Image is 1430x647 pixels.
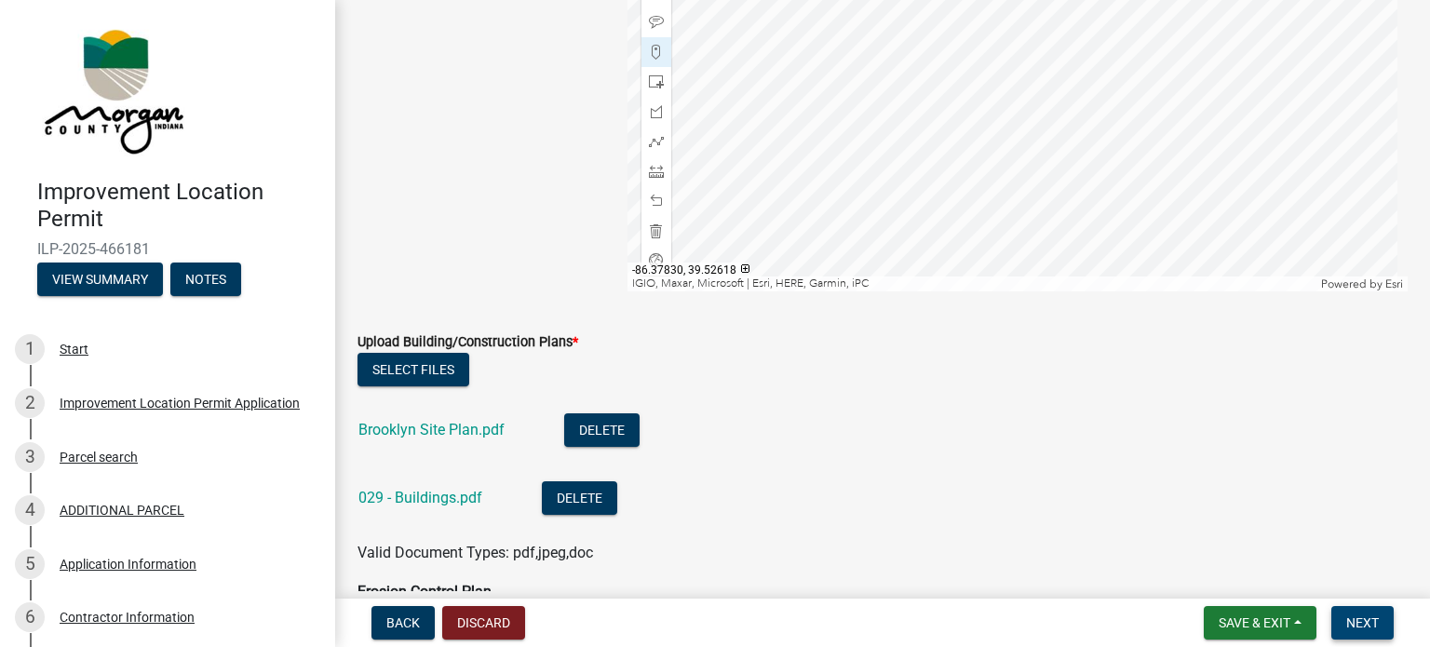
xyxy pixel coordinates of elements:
span: Back [386,615,420,630]
div: 6 [15,602,45,632]
button: Next [1331,606,1394,640]
label: Upload Building/Construction Plans [357,336,578,349]
div: IGIO, Maxar, Microsoft | Esri, HERE, Garmin, iPC [627,276,1317,291]
span: Save & Exit [1219,615,1290,630]
wm-modal-confirm: Summary [37,273,163,288]
button: Delete [564,413,640,447]
span: Next [1346,615,1379,630]
div: 3 [15,442,45,472]
div: Parcel search [60,451,138,464]
button: Delete [542,481,617,515]
div: Application Information [60,558,196,571]
div: ADDITIONAL PARCEL [60,504,184,517]
div: Contractor Information [60,611,195,624]
div: 4 [15,495,45,525]
span: ILP-2025-466181 [37,240,298,258]
button: View Summary [37,263,163,296]
wm-modal-confirm: Delete Document [564,423,640,440]
button: Discard [442,606,525,640]
button: Select files [357,353,469,386]
div: Powered by [1316,276,1408,291]
button: Save & Exit [1204,606,1316,640]
div: Start [60,343,88,356]
wm-modal-confirm: Delete Document [542,491,617,508]
span: Valid Document Types: pdf,jpeg,doc [357,544,593,561]
wm-modal-confirm: Notes [170,273,241,288]
div: Improvement Location Permit Application [60,397,300,410]
a: 029 - Buildings.pdf [358,489,482,506]
button: Back [371,606,435,640]
div: 5 [15,549,45,579]
button: Notes [170,263,241,296]
strong: Erosion Control Plan [357,583,492,600]
img: Morgan County, Indiana [37,20,187,159]
a: Esri [1385,277,1403,290]
div: 2 [15,388,45,418]
a: Brooklyn Site Plan.pdf [358,421,505,438]
h4: Improvement Location Permit [37,179,320,233]
div: 1 [15,334,45,364]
